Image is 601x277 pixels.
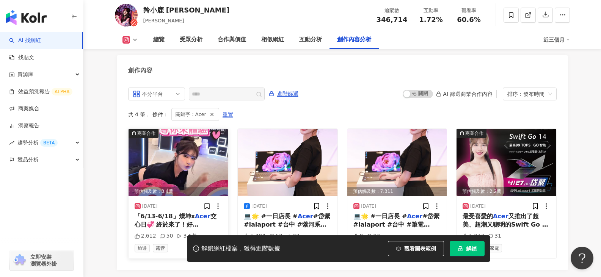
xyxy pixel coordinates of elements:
span: lock [458,246,463,251]
div: 創作內容分析 [337,35,371,44]
span: 💻🌟 #一日店長 # [244,213,298,220]
div: 93 [367,232,380,240]
img: post-image [347,129,447,196]
div: 商業合作 [465,130,483,137]
span: #岱縈 #lalaport #台中 #縈河系 #yingalaxy #星河燦爛縈魂不散 [244,213,330,245]
div: [DATE] [251,203,267,210]
span: 趨勢分析 [17,134,58,151]
div: 23 [286,232,300,240]
div: 近三個月 [543,34,570,46]
div: 31 [488,232,501,240]
a: 商案媒合 [9,105,39,113]
div: 追蹤數 [377,7,408,14]
div: 互動率 [417,7,446,14]
mark: Acer [195,213,210,220]
div: [DATE] [361,203,377,210]
mark: Acer [493,213,508,220]
div: 52 [269,232,282,240]
span: 解鎖 [466,246,477,252]
span: 最受喜愛的 [463,213,493,220]
img: chrome extension [12,254,27,266]
span: [PERSON_NAME] [143,18,184,23]
div: BETA [40,139,58,147]
span: 重置 [223,109,233,121]
div: [DATE] [470,203,486,210]
div: 共 4 筆 ， 條件： [128,108,557,121]
button: 進階篩選 [268,88,299,100]
div: 總覽 [153,35,165,44]
div: 0 [353,232,363,240]
div: post-image預估觸及數：7,311 [347,129,447,196]
div: 相似網紅 [261,35,284,44]
div: post-image商業合作預估觸及數：3.4萬 [129,129,228,196]
mark: Acer [298,213,313,220]
img: KOL Avatar [115,4,138,27]
div: 商業合作 [137,130,155,137]
span: 觀看圖表範例 [404,246,436,252]
img: post-image [238,129,337,196]
div: 3.6萬 [177,232,197,240]
div: 創作內容 [128,66,152,75]
div: 50 [160,232,173,240]
button: 解鎖 [450,241,485,256]
div: post-image商業合作預估觸及數：2.2萬 [457,129,556,196]
div: 受眾分析 [180,35,202,44]
span: 關鍵字：Acer [176,110,206,119]
div: [DATE] [142,203,158,210]
div: 觀看率 [455,7,483,14]
div: 1,404 [244,232,265,240]
div: 排序：發布時間 [507,88,545,100]
a: 找貼文 [9,54,34,61]
div: 解鎖網紅檔案，獲得進階數據 [201,245,280,253]
img: post-image [457,129,556,196]
span: 資源庫 [17,66,33,83]
a: chrome extension立即安裝 瀏覽器外掛 [10,250,74,271]
img: post-image [129,129,228,196]
div: 預估觸及數：3.4萬 [129,187,228,196]
span: 💻🌟 #一日店長 # [353,213,407,220]
a: 效益預測報告ALPHA [9,88,72,95]
div: 互動分析 [299,35,322,44]
a: 洞察報告 [9,122,39,130]
button: 重置 [222,108,234,121]
span: 競品分析 [17,151,39,168]
span: 60.6% [457,16,480,23]
span: 346,714 [377,16,408,23]
span: 立即安裝 瀏覽器外掛 [30,254,57,267]
span: rise [9,140,14,146]
span: 「6/13-6/18」燦坤x [135,213,195,220]
div: 羚小鹿 [PERSON_NAME] [143,5,230,15]
div: 合作與價值 [218,35,246,44]
div: 不分平台 [142,88,166,100]
img: logo [6,10,47,25]
div: 2,612 [135,232,156,240]
div: 預估觸及數：2.2萬 [457,187,556,196]
div: AI 篩選商業合作內容 [436,91,492,97]
span: 進階篩選 [277,88,298,100]
div: 1,847 [463,232,484,240]
span: 1.72% [419,16,443,23]
button: 觀看圖表範例 [388,241,444,256]
div: 預估觸及數：7,311 [347,187,447,196]
a: searchAI 找網紅 [9,37,41,44]
mark: Acer [407,213,422,220]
